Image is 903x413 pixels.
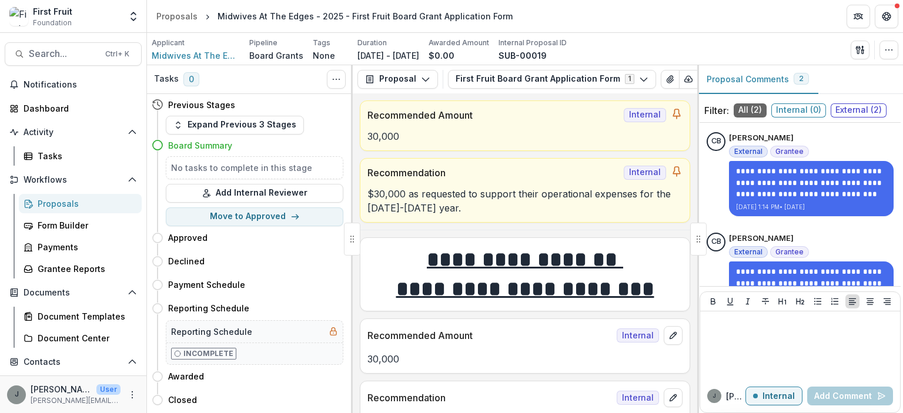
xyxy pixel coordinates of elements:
[499,38,567,48] p: Internal Proposal ID
[166,116,304,135] button: Expand Previous 3 Stages
[24,127,123,137] span: Activity
[24,80,137,90] span: Notifications
[863,294,877,308] button: Align Center
[168,302,249,314] h4: Reporting Schedule
[168,99,235,111] h4: Previous Stages
[845,294,859,308] button: Align Left
[152,8,202,25] a: Proposals
[19,194,142,213] a: Proposals
[360,158,690,223] a: RecommendationInternal$30,000 as requested to support their operational expenses for the [DATE]-[...
[19,307,142,326] a: Document Templates
[168,255,205,267] h4: Declined
[166,184,343,203] button: Add Internal Reviewer
[125,5,142,28] button: Open entity switcher
[183,348,233,359] p: Incomplete
[38,197,132,210] div: Proposals
[5,42,142,66] button: Search...
[734,147,762,156] span: External
[706,294,720,308] button: Bold
[741,294,755,308] button: Italicize
[152,49,240,62] span: Midwives At The Edges
[5,99,142,118] a: Dashboard
[367,391,612,405] p: Recommendation
[327,70,346,89] button: Toggle View Cancelled Tasks
[168,231,208,244] h4: Approved
[171,162,338,174] h5: No tasks to complete in this stage
[367,108,619,122] p: Recommended Amount
[831,103,887,117] span: External ( 2 )
[793,294,807,308] button: Heading 2
[762,391,795,401] p: Internal
[152,38,185,48] p: Applicant
[38,219,132,231] div: Form Builder
[729,132,794,144] p: [PERSON_NAME]
[15,391,19,398] div: Joanne
[33,18,72,28] span: Foundation
[19,237,142,257] a: Payments
[19,146,142,166] a: Tasks
[24,288,123,298] span: Documents
[664,326,683,345] button: edit
[624,108,666,122] span: Internal
[5,75,142,94] button: Notifications
[811,294,825,308] button: Bullet List
[5,170,142,189] button: Open Workflows
[313,38,330,48] p: Tags
[828,294,842,308] button: Ordered List
[19,216,142,235] a: Form Builder
[125,388,139,402] button: More
[5,283,142,302] button: Open Documents
[38,332,132,344] div: Document Center
[875,5,898,28] button: Get Help
[661,70,680,89] button: View Attached Files
[367,129,683,143] p: 30,000
[168,370,204,382] h4: Awarded
[103,48,132,61] div: Ctrl + K
[24,175,123,185] span: Workflows
[429,38,489,48] p: Awarded Amount
[9,7,28,26] img: First Fruit
[775,294,790,308] button: Heading 1
[249,49,303,62] p: Board Grants
[168,139,232,152] h4: Board Summary
[664,388,683,407] button: edit
[31,383,92,395] p: [PERSON_NAME]
[429,49,454,62] p: $0.00
[96,384,121,395] p: User
[357,70,438,89] button: Proposal
[729,233,794,244] p: [PERSON_NAME]
[5,123,142,142] button: Open Activity
[168,278,245,291] h4: Payment Schedule
[218,10,513,22] div: Midwives At The Edges - 2025 - First Fruit Board Grant Application Form
[775,248,804,256] span: Grantee
[734,103,767,117] span: All ( 2 )
[734,248,762,256] span: External
[154,74,179,84] h3: Tasks
[624,166,666,180] span: Internal
[367,166,619,180] p: Recommendation
[152,8,517,25] nav: breadcrumb
[367,328,612,343] p: Recommended Amount
[704,103,729,117] p: Filter:
[168,394,197,406] h4: Closed
[771,103,826,117] span: Internal ( 0 )
[24,357,123,367] span: Contacts
[360,100,690,151] a: Recommended AmountInternal30,000
[799,75,804,83] span: 2
[617,328,659,343] span: Internal
[357,38,387,48] p: Duration
[38,150,132,162] div: Tasks
[357,49,419,62] p: [DATE] - [DATE]
[166,207,343,226] button: Move to Approved
[19,259,142,278] a: Grantee Reports
[713,393,716,399] div: Joanne
[745,387,802,405] button: Internal
[38,263,132,275] div: Grantee Reports
[31,395,121,406] p: [PERSON_NAME][EMAIL_ADDRESS][DOMAIN_NAME]
[711,238,721,246] div: Carrie Blake
[775,147,804,156] span: Grantee
[156,10,198,22] div: Proposals
[847,5,870,28] button: Partners
[171,325,252,338] h5: Reporting Schedule
[367,352,683,366] p: 30,000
